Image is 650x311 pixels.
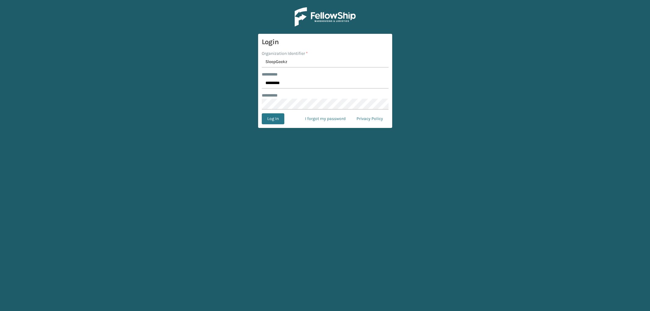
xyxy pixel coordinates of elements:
[351,113,389,124] a: Privacy Policy
[295,7,356,27] img: Logo
[300,113,351,124] a: I forgot my password
[262,113,284,124] button: Log In
[262,50,308,57] label: Organization Identifier
[262,37,389,47] h3: Login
